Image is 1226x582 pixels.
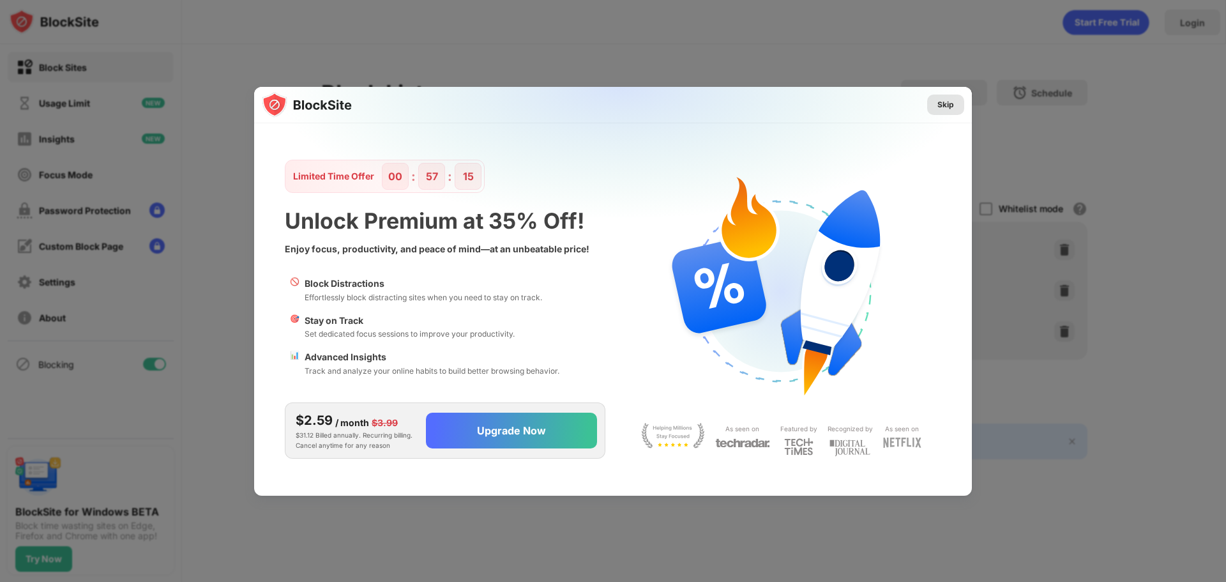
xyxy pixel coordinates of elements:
[262,87,980,340] img: gradient.svg
[305,365,559,377] div: Track and analyze your online habits to build better browsing behavior.
[885,423,919,435] div: As seen on
[715,438,770,448] img: light-techradar.svg
[641,423,705,448] img: light-stay-focus.svg
[335,416,369,430] div: / month
[477,424,546,437] div: Upgrade Now
[784,438,814,456] img: light-techtimes.svg
[296,411,416,450] div: $31.12 Billed annually. Recurring billing. Cancel anytime for any reason
[780,423,817,435] div: Featured by
[725,423,759,435] div: As seen on
[828,423,873,435] div: Recognized by
[290,350,299,377] div: 📊
[305,350,559,364] div: Advanced Insights
[372,416,398,430] div: $3.99
[883,438,921,448] img: light-netflix.svg
[829,438,870,459] img: light-digital-journal.svg
[937,98,954,111] div: Skip
[296,411,333,430] div: $2.59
